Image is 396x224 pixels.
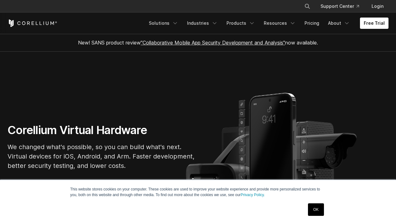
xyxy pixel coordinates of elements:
button: Search [302,1,313,12]
a: Corellium Home [8,19,57,27]
h1: Corellium Virtual Hardware [8,123,195,137]
a: Free Trial [360,18,388,29]
a: About [324,18,354,29]
a: OK [308,203,324,216]
a: Products [223,18,259,29]
a: Solutions [145,18,182,29]
div: Navigation Menu [145,18,388,29]
p: This website stores cookies on your computer. These cookies are used to improve your website expe... [70,186,326,198]
a: Support Center [315,1,364,12]
a: "Collaborative Mobile App Security Development and Analysis" [141,39,285,46]
span: New! SANS product review now available. [78,39,318,46]
a: Login [367,1,388,12]
a: Industries [183,18,221,29]
div: Navigation Menu [297,1,388,12]
a: Pricing [301,18,323,29]
a: Privacy Policy. [241,193,265,197]
p: We changed what's possible, so you can build what's next. Virtual devices for iOS, Android, and A... [8,142,195,170]
a: Resources [260,18,300,29]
